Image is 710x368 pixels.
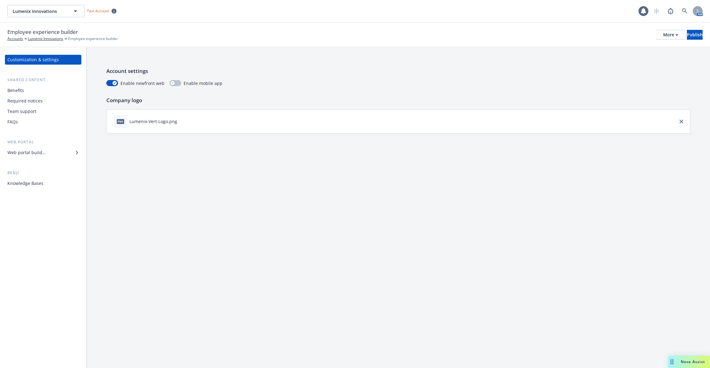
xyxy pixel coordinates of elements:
div: Web portal [5,139,81,145]
a: Required notices [5,96,81,106]
a: Lumenix Innovations [28,36,63,42]
span: png [117,119,124,124]
div: Benefits [7,86,24,95]
div: Publish [687,30,703,39]
a: close [678,118,685,125]
a: FAQs [5,117,81,127]
div: More [663,30,678,39]
span: Enable mobile app [184,80,222,86]
a: Web portal builder [5,148,81,158]
button: Lumenix Innovations [7,5,84,17]
div: Knowledge Bases [7,178,43,188]
span: Employee experience builder [7,28,78,36]
a: Accounts [7,36,23,42]
button: More [656,30,686,40]
div: Drag to move [668,356,676,368]
p: Company logo [106,96,690,104]
div: Customization & settings [7,55,59,65]
a: Report a Bug [664,5,677,17]
div: FAQs [7,117,18,127]
span: Test Account [84,8,119,14]
button: download file [180,118,185,125]
div: Shared content [5,77,81,83]
a: Knowledge Bases [5,178,81,188]
div: Lumenix-Vert-Logo.png [129,118,177,125]
span: Employee experience builder [68,36,118,42]
div: Required notices [7,96,43,106]
a: Benefits [5,86,81,95]
a: Team support [5,106,81,116]
span: Enable newfront web [120,80,165,86]
span: Lumenix Innovations [13,8,66,14]
a: Customization & settings [5,55,81,65]
button: Publish [687,30,703,40]
span: Test Account [87,8,109,14]
div: Web portal builder [7,148,46,158]
span: Nova Assist [681,359,705,364]
a: Start snowing [650,5,663,17]
div: Benji [5,170,81,176]
p: Account settings [106,67,690,75]
button: Nova Assist [668,356,710,368]
a: Search [679,5,691,17]
div: Team support [7,106,36,116]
